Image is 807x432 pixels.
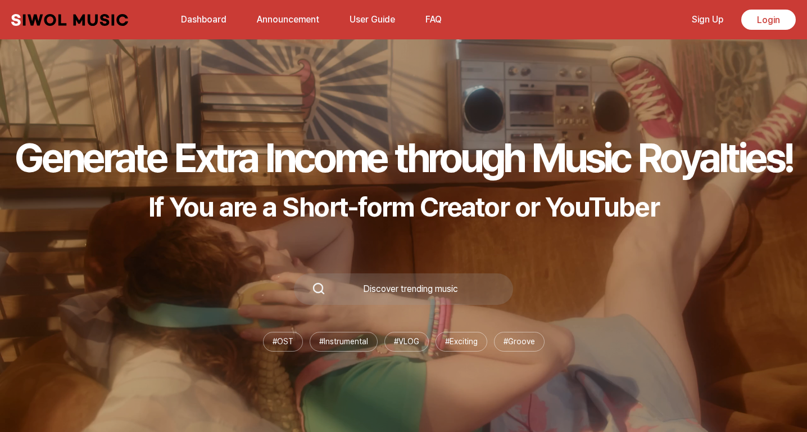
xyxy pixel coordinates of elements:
div: Discover trending music [325,285,495,294]
a: User Guide [343,7,402,31]
button: FAQ [419,6,448,33]
li: # Instrumental [310,332,378,352]
h1: Generate Extra Income through Music Royalties! [15,133,792,182]
li: # Exciting [436,332,487,352]
li: # Groove [494,332,545,352]
li: # OST [263,332,303,352]
a: Dashboard [174,7,233,31]
a: Announcement [250,7,326,31]
a: Sign Up [685,7,730,31]
li: # VLOG [384,332,429,352]
a: Login [741,10,796,30]
p: If You are a Short-form Creator or YouTuber [15,191,792,223]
